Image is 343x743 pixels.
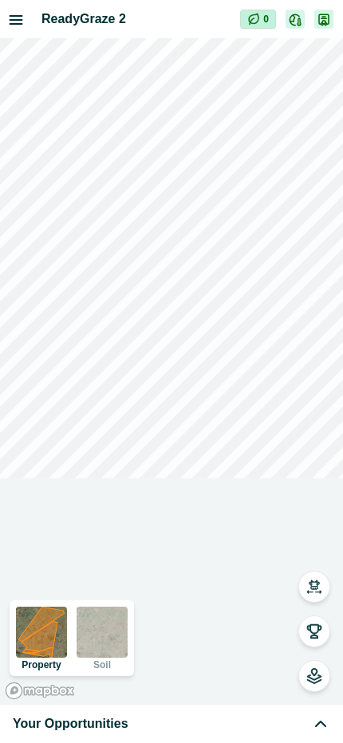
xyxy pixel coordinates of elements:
[93,660,111,670] p: Soil
[5,682,75,700] a: Mapbox logo
[263,12,269,26] p: 0
[22,660,61,670] p: Property
[13,714,128,733] span: Your Opportunities
[16,607,67,658] img: property preview
[77,607,128,658] img: soil preview
[41,10,240,29] h2: ReadyGraze 2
